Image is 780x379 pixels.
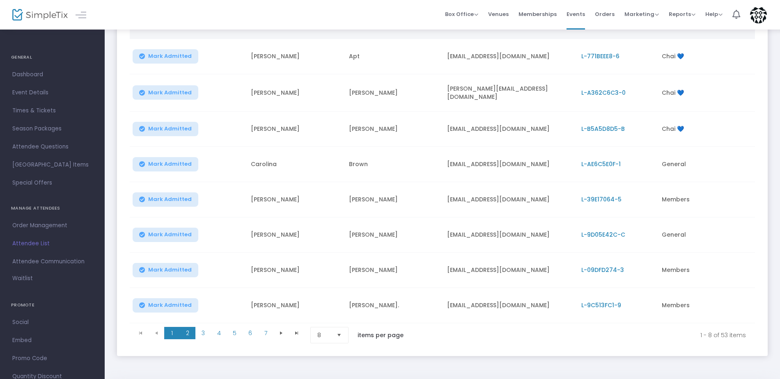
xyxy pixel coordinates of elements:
td: [PERSON_NAME] [246,74,344,112]
td: General [657,147,755,182]
span: Mark Admitted [148,267,192,273]
button: Mark Admitted [133,122,198,136]
kendo-pager-info: 1 - 8 of 53 items [421,327,746,343]
span: Marketing [624,10,659,18]
td: [PERSON_NAME] [344,112,442,147]
span: Page 4 [211,327,227,339]
span: L-9D05E42C-C [581,231,625,239]
span: Promo Code [12,353,92,364]
span: Mark Admitted [148,196,192,203]
span: Order Management [12,220,92,231]
button: Mark Admitted [133,263,198,277]
button: Mark Admitted [133,85,198,100]
span: Go to the last page [294,330,300,336]
td: Chai 💙 [657,74,755,112]
span: 8 [317,331,330,339]
h4: PROMOTE [11,297,94,313]
span: Page 3 [195,327,211,339]
button: Mark Admitted [133,228,198,242]
div: Data table [130,10,755,323]
td: Members [657,182,755,217]
span: L-39E17064-5 [581,195,622,203]
td: Chai 💙 [657,112,755,147]
td: Chai 💙 [657,39,755,74]
td: [PERSON_NAME] [344,253,442,288]
span: Reports [669,10,695,18]
span: Page 6 [242,327,258,339]
td: [EMAIL_ADDRESS][DOMAIN_NAME] [442,288,576,323]
button: Select [333,327,345,343]
span: Social [12,317,92,328]
span: Mark Admitted [148,89,192,96]
td: [EMAIL_ADDRESS][DOMAIN_NAME] [442,253,576,288]
span: Go to the next page [278,330,284,336]
h4: GENERAL [11,49,94,66]
td: [PERSON_NAME] [246,253,344,288]
td: Apt [344,39,442,74]
span: Memberships [518,4,557,25]
span: Go to the next page [273,327,289,339]
span: Mark Admitted [148,126,192,132]
td: [EMAIL_ADDRESS][DOMAIN_NAME] [442,112,576,147]
td: [PERSON_NAME] [246,217,344,253]
span: Attendee Questions [12,142,92,152]
td: [PERSON_NAME] [344,217,442,253]
td: General [657,217,755,253]
td: Carolina [246,147,344,182]
td: [PERSON_NAME] [246,288,344,323]
span: L-B5A5D8D5-B [581,125,625,133]
button: Mark Admitted [133,157,198,171]
span: Times & Tickets [12,105,92,116]
span: Page 2 [180,327,195,339]
span: Help [705,10,723,18]
span: L-A362C6C3-0 [581,89,626,97]
td: [EMAIL_ADDRESS][DOMAIN_NAME] [442,39,576,74]
span: Page 1 [164,327,180,339]
h4: MANAGE ATTENDEES [11,200,94,217]
span: Page 7 [258,327,273,339]
button: Mark Admitted [133,298,198,313]
span: Mark Admitted [148,231,192,238]
td: [EMAIL_ADDRESS][DOMAIN_NAME] [442,217,576,253]
td: [PERSON_NAME] [246,112,344,147]
span: L-771BEEE8-6 [581,52,619,60]
td: Brown [344,147,442,182]
td: [PERSON_NAME] [344,74,442,112]
span: Embed [12,335,92,346]
button: Mark Admitted [133,192,198,207]
span: Venues [488,4,509,25]
label: items per page [358,331,404,339]
span: Attendee List [12,238,92,249]
span: Box Office [445,10,478,18]
span: Page 5 [227,327,242,339]
span: Season Packages [12,123,92,134]
td: [PERSON_NAME] [246,182,344,217]
td: Members [657,253,755,288]
td: [PERSON_NAME][EMAIL_ADDRESS][DOMAIN_NAME] [442,74,576,112]
td: [PERSON_NAME] [246,39,344,74]
span: Special Offers [12,178,92,188]
span: L-09DFD274-3 [581,266,624,274]
span: L-AE6C5E0F-1 [581,160,621,168]
span: Mark Admitted [148,53,192,59]
button: Mark Admitted [133,49,198,64]
span: Waitlist [12,274,33,283]
span: Dashboard [12,69,92,80]
span: Events [567,4,585,25]
td: [EMAIL_ADDRESS][DOMAIN_NAME] [442,182,576,217]
span: Mark Admitted [148,161,192,167]
td: [PERSON_NAME] [344,182,442,217]
span: [GEOGRAPHIC_DATA] Items [12,160,92,170]
span: Orders [595,4,615,25]
td: [PERSON_NAME]. [344,288,442,323]
span: Go to the last page [289,327,305,339]
span: L-9C513FC1-9 [581,301,621,309]
span: Mark Admitted [148,302,192,308]
span: Event Details [12,87,92,98]
td: [EMAIL_ADDRESS][DOMAIN_NAME] [442,147,576,182]
td: Members [657,288,755,323]
span: Attendee Communication [12,256,92,267]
